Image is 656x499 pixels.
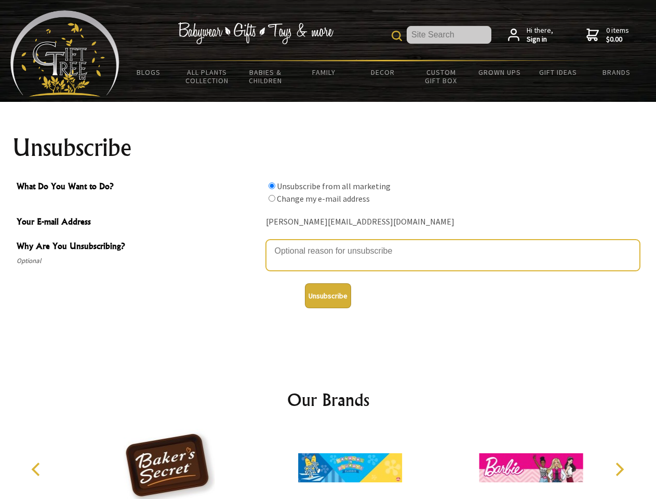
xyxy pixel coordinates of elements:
span: Hi there, [527,26,553,44]
textarea: Why Are You Unsubscribing? [266,240,640,271]
strong: Sign in [527,35,553,44]
a: Hi there,Sign in [508,26,553,44]
a: 0 items$0.00 [586,26,629,44]
span: Optional [17,255,261,267]
a: Decor [353,61,412,83]
a: All Plants Collection [178,61,237,91]
span: Why Are You Unsubscribing? [17,240,261,255]
img: product search [392,31,402,41]
a: Babies & Children [236,61,295,91]
input: Site Search [407,26,491,44]
button: Next [608,458,631,481]
span: What Do You Want to Do? [17,180,261,195]
label: Unsubscribe from all marketing [277,181,391,191]
h2: Our Brands [21,387,636,412]
button: Unsubscribe [305,283,351,308]
input: What Do You Want to Do? [269,182,275,189]
label: Change my e-mail address [277,193,370,204]
div: [PERSON_NAME][EMAIL_ADDRESS][DOMAIN_NAME] [266,214,640,230]
a: Custom Gift Box [412,61,471,91]
a: BLOGS [119,61,178,83]
strong: $0.00 [606,35,629,44]
span: Your E-mail Address [17,215,261,230]
a: Gift Ideas [529,61,587,83]
button: Previous [26,458,49,481]
input: What Do You Want to Do? [269,195,275,202]
img: Babywear - Gifts - Toys & more [178,22,333,44]
a: Grown Ups [470,61,529,83]
img: Babyware - Gifts - Toys and more... [10,10,119,97]
h1: Unsubscribe [12,135,644,160]
a: Family [295,61,354,83]
span: 0 items [606,25,629,44]
a: Brands [587,61,646,83]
